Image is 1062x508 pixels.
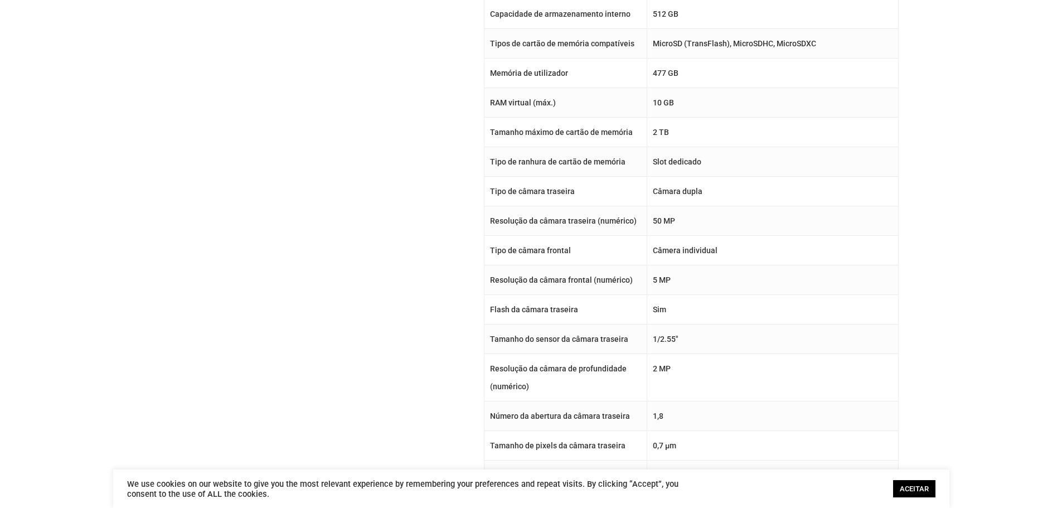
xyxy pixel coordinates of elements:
td: Número da abertura da câmara traseira [484,401,647,431]
td: Tamanho máximo de cartão de memória [484,118,647,147]
td: RAM virtual (máx.) [484,88,647,118]
td: Câmera individual [647,236,899,265]
td: Tipo de câmara traseira [484,177,647,206]
td: Resolução da câmara traseira (numérico) [484,206,647,236]
td: 0,7 µm [647,431,899,461]
a: ACEITAR [893,480,935,497]
td: Tipo de ranhura de cartão de memória [484,147,647,177]
td: 477 GB [647,59,899,88]
td: 50 MP [647,206,899,236]
td: 1/2.55″ [647,325,899,354]
td: Câmara dupla [647,177,899,206]
td: Resolução da câmara de profundidade (numérico) [484,354,647,401]
td: 1,8 [647,401,899,431]
td: Resolução da câmara frontal (numérico) [484,265,647,295]
td: Memória de utilizador [484,59,647,88]
td: 2 TB [647,118,899,147]
td: Tipo de câmara frontal [484,236,647,265]
td: Tipos de cartão de memória compatíveis [484,29,647,59]
div: We use cookies on our website to give you the most relevant experience by remembering your prefer... [127,479,693,499]
td: MicroSD (TransFlash), MicroSDHC, MicroSDXC [647,29,899,59]
td: Tamanho do sensor da câmara traseira [484,325,647,354]
td: Flash da câmara traseira [484,295,647,325]
td: 2 MP [647,354,899,401]
td: Slot dedicado [647,147,899,177]
td: Ângulo do campo de visão da câmara traseira (FOV) [484,461,647,508]
td: 10 GB [647,88,899,118]
td: Sim [647,295,899,325]
td: 79,4° [647,461,899,508]
td: Tamanho de pixels da câmara traseira [484,431,647,461]
td: 5 MP [647,265,899,295]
